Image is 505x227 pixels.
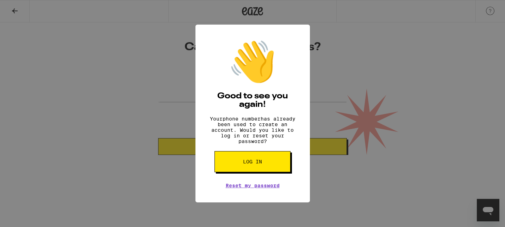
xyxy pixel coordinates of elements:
button: Log in [214,151,291,172]
div: 👋 [228,39,277,85]
p: Your phone number has already been used to create an account. Would you like to log in or reset y... [206,116,299,144]
a: Reset my password [226,183,280,188]
h2: Good to see you again! [206,92,299,109]
span: Log in [243,159,262,164]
